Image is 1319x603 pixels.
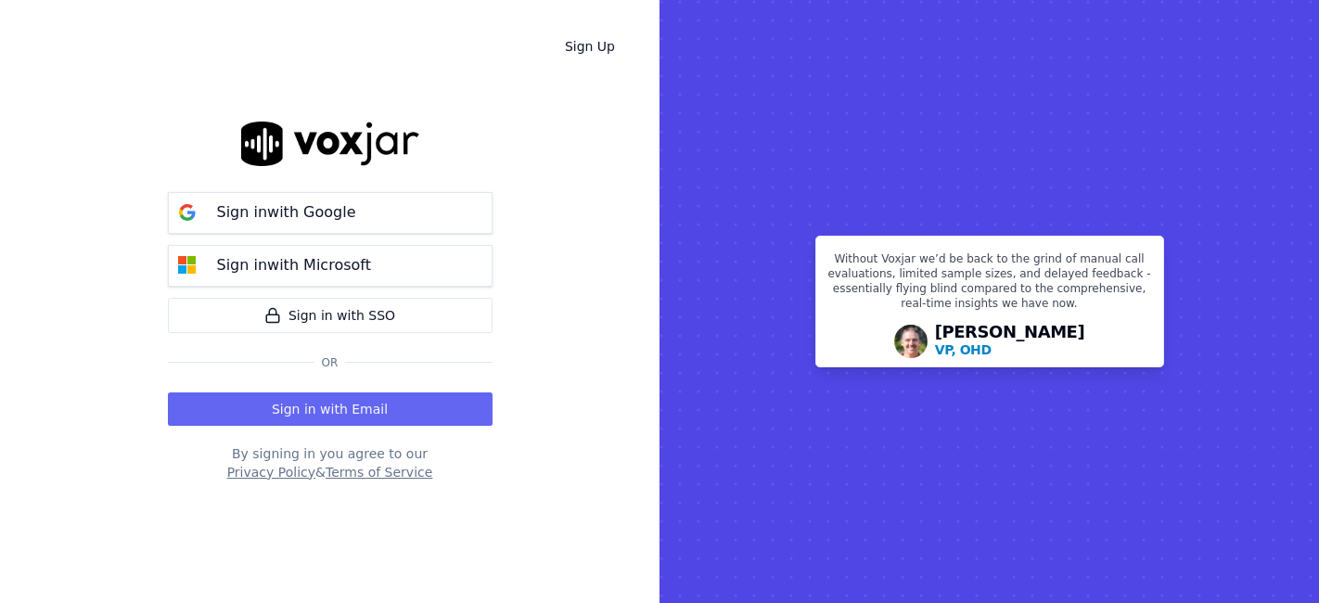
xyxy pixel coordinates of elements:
[168,298,493,333] a: Sign in with SSO
[169,194,206,231] img: google Sign in button
[827,251,1152,318] p: Without Voxjar we’d be back to the grind of manual call evaluations, limited sample sizes, and de...
[168,444,493,481] div: By signing in you agree to our &
[217,201,356,224] p: Sign in with Google
[241,122,419,165] img: logo
[169,247,206,284] img: microsoft Sign in button
[935,340,992,359] p: VP, OHD
[168,245,493,287] button: Sign inwith Microsoft
[227,463,315,481] button: Privacy Policy
[326,463,432,481] button: Terms of Service
[168,192,493,234] button: Sign inwith Google
[314,355,346,370] span: Or
[894,325,928,358] img: Avatar
[550,30,630,63] a: Sign Up
[935,324,1085,359] div: [PERSON_NAME]
[217,254,371,276] p: Sign in with Microsoft
[168,392,493,426] button: Sign in with Email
